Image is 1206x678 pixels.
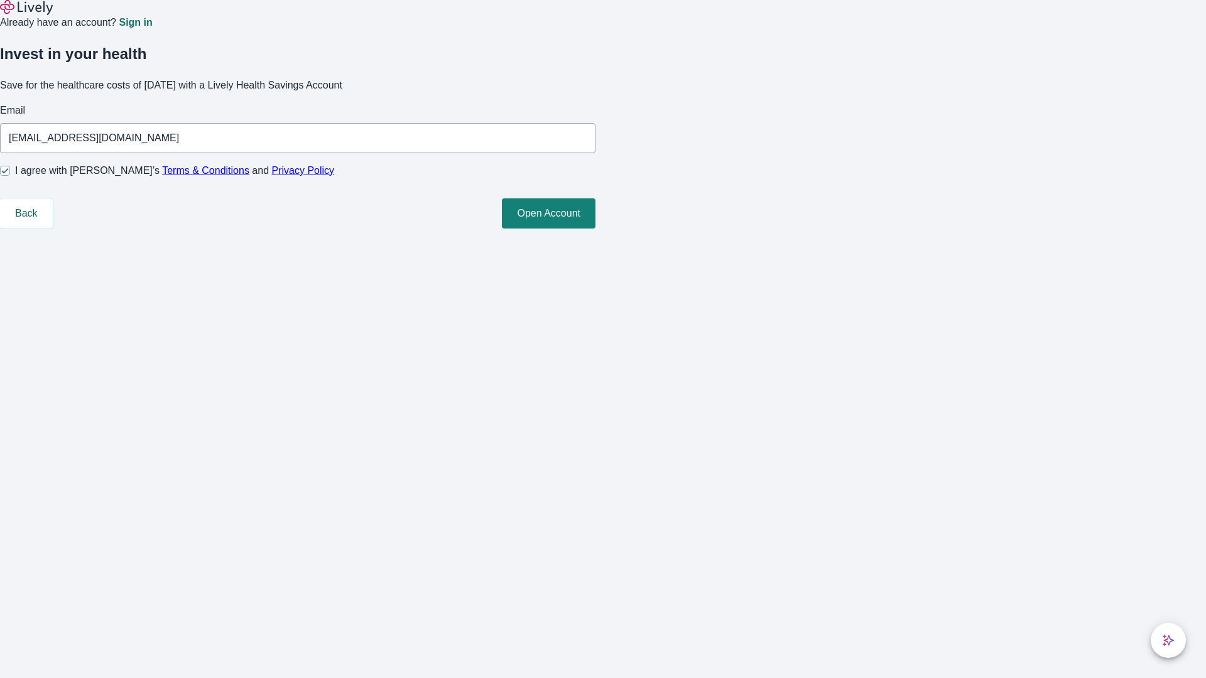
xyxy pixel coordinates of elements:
a: Sign in [119,18,152,28]
button: Open Account [502,198,595,229]
a: Privacy Policy [272,165,335,176]
span: I agree with [PERSON_NAME]’s and [15,163,334,178]
button: chat [1151,623,1186,658]
a: Terms & Conditions [162,165,249,176]
svg: Lively AI Assistant [1162,634,1175,647]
